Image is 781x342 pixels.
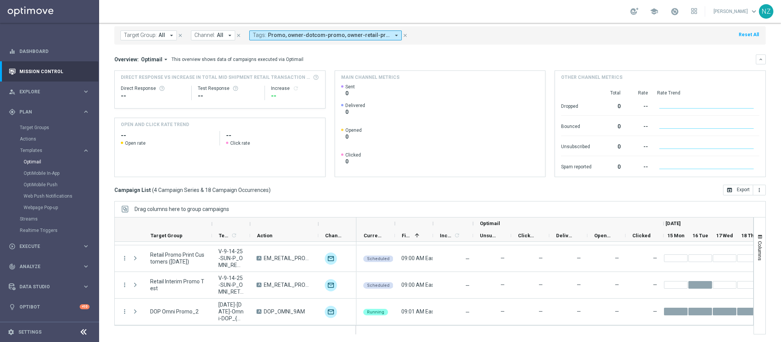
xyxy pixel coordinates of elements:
[367,310,384,315] span: Running
[257,233,273,238] span: Action
[325,279,337,291] img: Optimail
[9,297,90,317] div: Optibot
[325,253,337,265] img: Optimail
[24,182,79,188] a: OptiMobile Push
[9,263,16,270] i: track_changes
[8,243,90,249] button: play_circle_outline Execute keyboard_arrow_right
[556,233,574,238] span: Delivered
[198,85,259,91] div: Test Response
[19,297,80,317] a: Optibot
[269,187,271,193] span: )
[177,31,184,40] button: close
[9,263,82,270] div: Analyze
[135,206,229,212] span: Drag columns here to group campaigns
[454,232,460,238] i: refresh
[650,7,658,16] span: school
[738,30,760,39] button: Reset All
[257,283,261,287] span: A
[121,281,128,288] i: more_vert
[577,255,581,261] span: —
[345,133,362,140] span: 0
[561,120,592,132] div: Bounced
[9,61,90,82] div: Mission Control
[154,187,269,193] span: 4 Campaign Series & 18 Campaign Occurrences
[657,90,759,96] div: Rate Trend
[8,69,90,75] button: Mission Control
[20,216,79,222] a: Streams
[121,255,128,262] i: more_vert
[465,309,470,315] span: —
[500,282,505,288] span: —
[198,91,259,101] div: --
[8,264,90,270] button: track_changes Analyze keyboard_arrow_right
[18,330,42,334] a: Settings
[577,282,581,288] span: —
[253,32,266,38] span: Tags:
[325,233,343,238] span: Channel
[9,41,90,61] div: Dashboard
[121,91,185,101] div: --
[230,231,237,240] span: Calculate column
[401,308,524,315] span: 09:01 AM Eastern Time (New York) (UTC -04:00)
[20,145,98,213] div: Templates
[20,136,79,142] a: Actions
[601,99,621,112] div: 0
[561,99,592,112] div: Dropped
[159,32,165,38] span: All
[363,308,388,315] colored-tag: Running
[82,263,90,270] i: keyboard_arrow_right
[217,32,223,38] span: All
[24,205,79,211] a: Webpage Pop-up
[236,33,241,38] i: close
[561,74,622,81] h4: Other channel metrics
[115,299,356,325] div: Press SPACE to select this row.
[756,54,766,64] button: keyboard_arrow_down
[264,255,312,262] span: EM_RETAIL_PROMO
[9,48,16,55] i: equalizer
[9,243,16,250] i: play_circle_outline
[264,308,305,315] span: DOP_OMNI_9AM
[9,304,16,310] i: lightbulb
[82,283,90,290] i: keyboard_arrow_right
[402,31,409,40] button: close
[716,233,733,238] span: 17 Wed
[667,233,685,238] span: 15 Mon
[539,255,543,261] span: —
[601,120,621,132] div: 0
[402,233,412,238] span: First Send Time
[162,56,169,63] i: arrow_drop_down
[82,243,90,250] i: keyboard_arrow_right
[114,56,139,63] h3: Overview:
[440,233,453,238] span: Increase
[577,308,581,315] span: —
[121,74,311,81] span: Direct Response VS Increase In Total Mid Shipment Retail Transaction Amount
[152,187,154,193] span: (
[345,102,365,109] span: Delivered
[191,30,235,40] button: Channel: All arrow_drop_down
[630,140,648,152] div: --
[271,91,319,101] div: --
[249,30,402,40] button: Tags: Promo, owner-dotcom-promo, owner-retail-promo, promo arrow_drop_down
[150,278,205,292] span: Retail Interim Promo Test
[20,122,98,133] div: Target Groups
[19,89,82,94] span: Explore
[453,231,460,240] span: Calculate column
[741,233,757,238] span: 18 Thu
[218,301,244,322] span: 9.10.25-Wednesday-Omni-DOP_{X}, 9.11.25-Thursday-Omni-DOP_{X}, 9.12.25-Friday-Omni-DOP_{X}, 9.13....
[345,90,355,97] span: 0
[80,304,90,309] div: +10
[500,308,505,315] span: —
[121,85,185,91] div: Direct Response
[257,256,261,260] span: A
[561,140,592,152] div: Unsubscribed
[121,131,213,140] h2: --
[8,48,90,54] button: equalizer Dashboard
[325,306,337,318] div: Optimail
[465,283,470,289] span: —
[8,284,90,290] div: Data Studio keyboard_arrow_right
[363,281,393,289] colored-tag: Scheduled
[726,187,733,193] i: open_in_browser
[723,185,753,195] button: open_in_browser Export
